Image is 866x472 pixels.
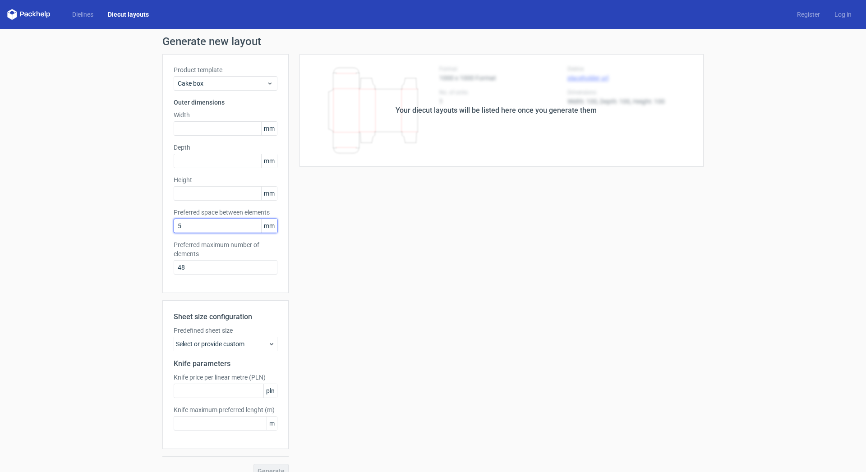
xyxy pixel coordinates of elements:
a: Dielines [65,10,101,19]
span: mm [261,122,277,135]
a: Register [790,10,827,19]
span: mm [261,219,277,233]
span: pln [263,384,277,398]
a: Log in [827,10,859,19]
h2: Sheet size configuration [174,312,277,322]
span: mm [261,187,277,200]
a: Diecut layouts [101,10,156,19]
label: Predefined sheet size [174,326,277,335]
span: Cake box [178,79,267,88]
label: Knife maximum preferred lenght (m) [174,405,277,414]
label: Preferred space between elements [174,208,277,217]
label: Height [174,175,277,184]
div: Select or provide custom [174,337,277,351]
label: Width [174,110,277,119]
label: Product template [174,65,277,74]
div: Your diecut layouts will be listed here once you generate them [396,105,597,116]
h1: Generate new layout [162,36,704,47]
label: Preferred maximum number of elements [174,240,277,258]
span: mm [261,154,277,168]
label: Depth [174,143,277,152]
h3: Outer dimensions [174,98,277,107]
span: m [267,417,277,430]
label: Knife price per linear metre (PLN) [174,373,277,382]
h2: Knife parameters [174,358,277,369]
